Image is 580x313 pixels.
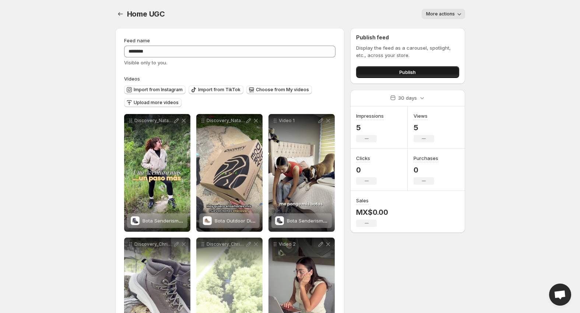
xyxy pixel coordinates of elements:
[134,118,173,124] p: Discovery_Natalia 2
[422,9,465,19] button: More actions
[414,166,438,174] p: 0
[414,154,438,162] h3: Purchases
[356,166,377,174] p: 0
[115,9,126,19] button: Settings
[134,87,183,93] span: Import from Instagram
[549,284,571,306] div: Open chat
[124,98,182,107] button: Upload more videos
[207,118,245,124] p: Discovery_Natalia 1
[246,85,312,94] button: Choose from My videos
[124,38,150,43] span: Feed name
[356,66,459,78] button: Publish
[399,68,416,76] span: Publish
[143,218,296,224] span: Bota Senderismo Discovery [PERSON_NAME] 2505 Azul para Mujer
[356,112,384,120] h3: Impressions
[279,241,317,247] p: Video 2
[124,76,140,82] span: Videos
[356,123,384,132] p: 5
[287,218,441,224] span: Bota Senderismo Discovery [PERSON_NAME] 2505 Azul para Mujer
[207,241,245,247] p: Discovery_Christian_2
[189,85,243,94] button: Import from TikTok
[124,85,186,94] button: Import from Instagram
[124,114,190,232] div: Discovery_Natalia 2Bota Senderismo Discovery Blackwood 2505 Azul para MujerBota Senderismo Discov...
[196,114,263,232] div: Discovery_Natalia 1Bota Outdoor Discovery Expedition Montsant Pink 2471 DamaBota Outdoor Discover...
[426,11,455,17] span: More actions
[356,208,388,217] p: MX$0.00
[356,34,459,41] h2: Publish feed
[127,10,165,18] span: Home UGC
[279,118,317,124] p: Video 1
[356,154,370,162] h3: Clicks
[414,112,428,120] h3: Views
[134,100,179,106] span: Upload more videos
[198,87,240,93] span: Import from TikTok
[124,60,167,65] span: Visible only to you.
[356,197,369,204] h3: Sales
[414,123,434,132] p: 5
[268,114,335,232] div: Video 1Bota Senderismo Discovery Blackwood 2505 Azul para MujerBota Senderismo Discovery [PERSON_...
[356,44,459,59] p: Display the feed as a carousel, spotlight, etc., across your store.
[134,241,173,247] p: Discovery_Christian_1
[256,87,309,93] span: Choose from My videos
[215,218,355,224] span: Bota Outdoor Discovery Expedition Montsant Pink 2471 Dama
[398,94,417,102] p: 30 days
